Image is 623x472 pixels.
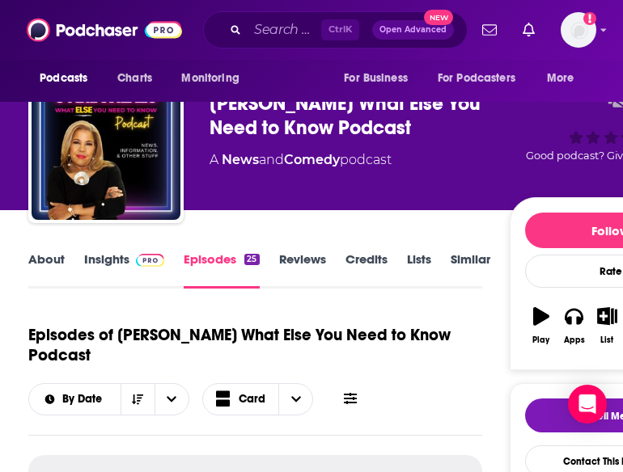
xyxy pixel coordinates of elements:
a: Lists [407,251,431,289]
a: Comedy [284,152,340,167]
input: Search podcasts, credits, & more... [248,17,321,43]
button: Open AdvancedNew [372,20,454,40]
a: Charts [107,63,162,94]
a: Show notifications dropdown [476,16,503,44]
button: open menu [170,63,260,94]
button: open menu [155,384,189,415]
svg: Add a profile image [583,12,596,25]
a: News [222,152,259,167]
button: open menu [427,63,539,94]
div: List [600,335,613,345]
a: Episodes25 [184,251,259,289]
button: open menu [536,63,595,94]
span: For Business [344,67,408,90]
h1: Episodes of [PERSON_NAME] What Else You Need to Know Podcast [28,325,482,365]
button: Play [525,297,558,355]
span: For Podcasters [438,67,515,90]
div: Apps [564,335,585,345]
div: Open Intercom Messenger [568,385,607,424]
img: Podchaser - Follow, Share and Rate Podcasts [27,15,182,45]
div: 25 [244,254,259,265]
span: Card [239,394,265,405]
h2: Choose List sort [28,383,189,415]
span: By Date [62,394,108,405]
span: and [259,152,284,167]
span: Podcasts [40,67,87,90]
button: Apps [557,297,591,355]
img: Sybil Wilkes What Else You Need to Know Podcast [32,71,180,220]
span: New [424,10,453,25]
button: Choose View [202,383,314,415]
img: Podchaser Pro [136,254,164,267]
a: About [28,251,65,289]
a: Show notifications dropdown [516,16,541,44]
div: A podcast [210,150,392,170]
button: open menu [29,394,121,405]
span: Ctrl K [321,19,359,40]
button: open menu [28,63,108,94]
a: InsightsPodchaser Pro [84,251,164,289]
span: Monitoring [181,67,239,90]
a: Similar [451,251,490,289]
a: Reviews [279,251,326,289]
span: Logged in as LBPublicity2 [561,12,596,48]
img: User Profile [561,12,596,48]
span: More [547,67,574,90]
span: Open Advanced [379,26,447,34]
div: Search podcasts, credits, & more... [203,11,468,48]
button: Show profile menu [561,12,596,48]
div: Play [532,335,549,345]
button: open menu [333,63,428,94]
a: Credits [345,251,388,289]
button: Sort Direction [121,384,155,415]
span: Charts [117,67,152,90]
